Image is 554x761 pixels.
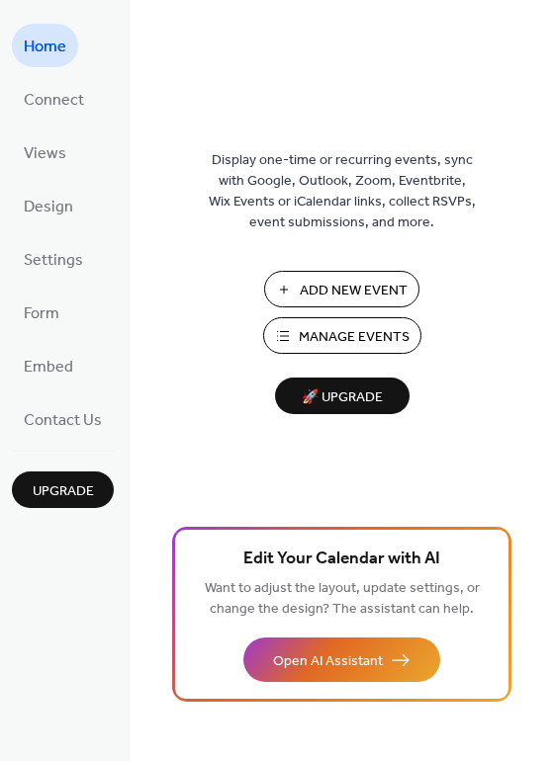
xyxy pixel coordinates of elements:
span: Manage Events [299,327,410,348]
span: Want to adjust the layout, update settings, or change the design? The assistant can help. [205,575,480,623]
button: Manage Events [263,317,421,354]
span: Settings [24,245,83,277]
span: Connect [24,85,84,117]
button: Add New Event [264,271,419,307]
span: Add New Event [300,281,408,301]
a: Contact Us [12,397,114,441]
a: Views [12,130,78,174]
button: Open AI Assistant [243,637,440,682]
span: 🚀 Upgrade [287,384,398,411]
span: Upgrade [33,481,94,502]
a: Embed [12,344,85,387]
span: Embed [24,352,73,383]
span: Views [24,138,66,170]
button: 🚀 Upgrade [275,378,410,414]
span: Open AI Assistant [273,651,383,672]
a: Design [12,184,85,227]
a: Connect [12,77,96,121]
span: Edit Your Calendar with AI [243,546,440,573]
button: Upgrade [12,471,114,508]
span: Form [24,298,59,330]
span: Design [24,192,73,223]
a: Settings [12,237,95,281]
span: Display one-time or recurring events, sync with Google, Outlook, Zoom, Eventbrite, Wix Events or ... [209,150,476,233]
a: Form [12,291,71,334]
a: Home [12,24,78,67]
span: Home [24,32,66,63]
span: Contact Us [24,405,102,437]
